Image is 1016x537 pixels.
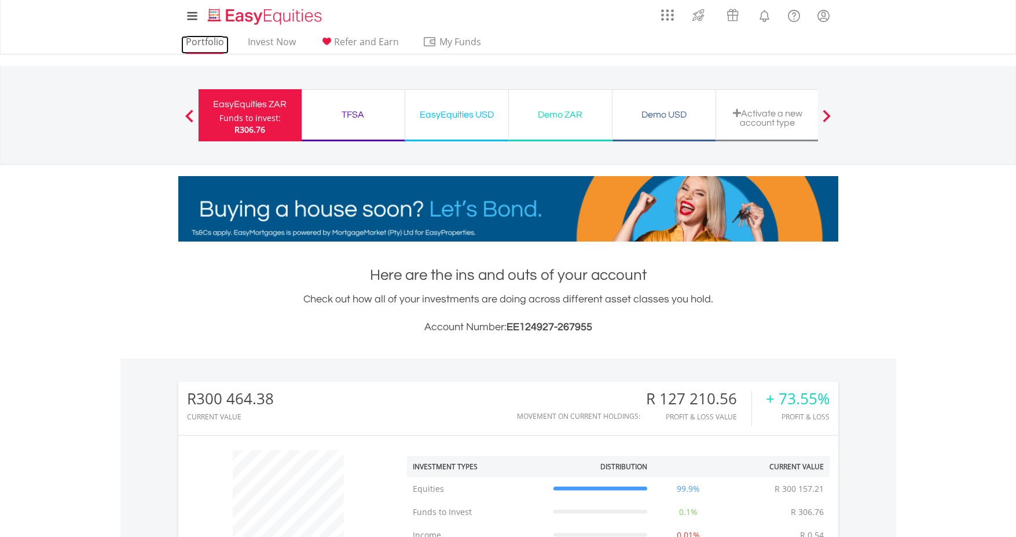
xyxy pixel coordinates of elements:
img: EasyEquities_Logo.png [206,7,327,26]
div: Activate a new account type [723,108,812,127]
span: My Funds [423,34,498,49]
a: FAQ's and Support [779,3,809,26]
td: R 300 157.21 [769,477,830,501]
div: EasyEquities ZAR [206,96,295,112]
span: EE124927-267955 [507,322,592,333]
img: EasyMortage Promotion Banner [178,176,838,242]
a: Home page [203,3,327,26]
div: TFSA [309,107,398,123]
td: Funds to Invest [407,501,548,524]
div: R 127 210.56 [646,390,751,407]
img: vouchers-v2.svg [723,6,742,24]
div: Distribution [600,462,647,472]
a: Invest Now [243,36,300,54]
div: R300 464.38 [187,390,274,407]
td: 0.1% [653,501,724,524]
th: Current Value [724,456,830,477]
a: Portfolio [181,36,229,54]
a: My Profile [809,3,838,28]
div: Funds to invest: [219,112,281,124]
td: Equities [407,477,548,501]
div: CURRENT VALUE [187,413,274,421]
span: Refer and Earn [334,35,399,48]
th: Investment Types [407,456,548,477]
div: Movement on Current Holdings: [517,412,640,420]
img: thrive-v2.svg [689,6,708,24]
img: grid-menu-icon.svg [661,9,674,21]
div: Profit & Loss [766,413,830,421]
td: 99.9% [653,477,724,501]
div: Profit & Loss Value [646,413,751,421]
a: Notifications [750,3,779,26]
h1: Here are the ins and outs of your account [178,265,838,286]
div: Demo ZAR [516,107,605,123]
a: AppsGrid [654,3,681,21]
div: + 73.55% [766,390,830,407]
a: Vouchers [716,3,750,24]
td: R 306.76 [785,501,830,524]
div: Check out how all of your investments are doing across different asset classes you hold. [178,291,838,335]
h3: Account Number: [178,319,838,335]
div: EasyEquities USD [412,107,501,123]
a: Refer and Earn [315,36,404,54]
div: Demo USD [619,107,709,123]
span: R306.76 [234,124,265,135]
